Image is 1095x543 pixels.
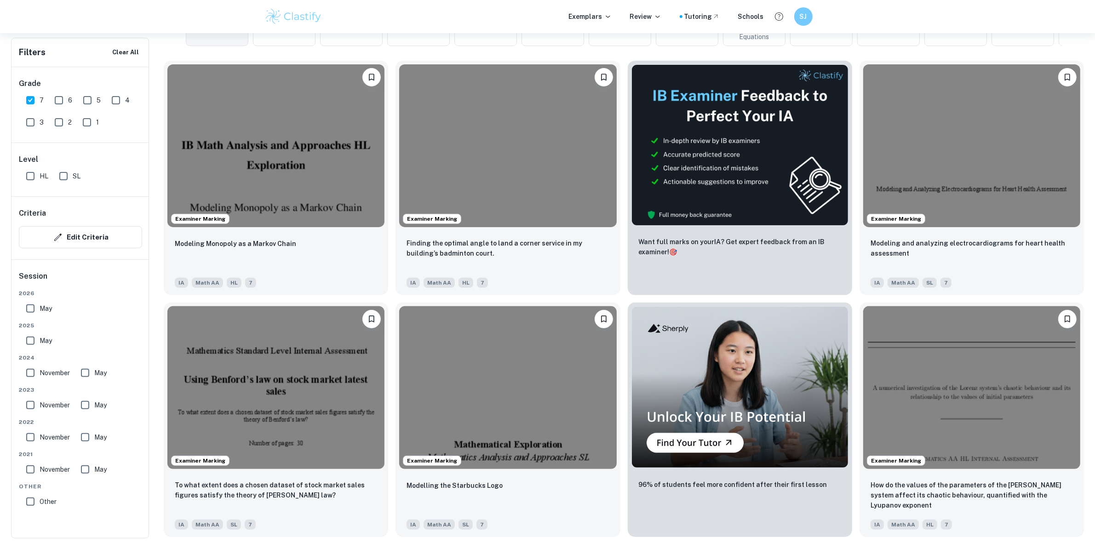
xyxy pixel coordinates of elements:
span: Math AA [424,520,455,530]
span: November [40,400,70,410]
a: Examiner MarkingBookmarkModelling the Starbucks LogoIAMath AASL7 [396,303,620,537]
span: IA [871,278,884,288]
span: Math AA [192,278,223,288]
h6: Grade [19,78,142,89]
span: 5 [97,95,101,105]
span: Math AA [424,278,455,288]
h6: SJ [798,11,808,22]
span: 2022 [19,418,142,426]
p: Modeling and analyzing electrocardiograms for heart health assessment [871,238,1073,258]
span: Examiner Marking [172,215,229,223]
h6: Session [19,271,142,289]
a: Thumbnail96% of students feel more confident after their first lesson [628,303,852,537]
img: Math AA IA example thumbnail: Finding the optimal angle to land a corn [399,64,616,227]
span: Math AA [192,520,223,530]
a: Examiner MarkingBookmarkModeling and analyzing electrocardiograms for heart health assessmentIAMa... [860,61,1084,295]
p: To what extent does a chosen dataset of stock market sales figures satisfy the theory of Benford’... [175,480,377,500]
button: Bookmark [362,310,381,328]
p: Finding the optimal angle to land a corner service in my building’s badminton court. [407,238,609,258]
span: 3 [40,117,44,127]
button: Bookmark [1058,310,1077,328]
p: Want full marks on your IA ? Get expert feedback from an IB examiner! [639,237,841,257]
span: 6 [68,95,72,105]
span: IA [871,520,884,530]
span: November [40,432,70,442]
span: SL [227,520,241,530]
span: Examiner Marking [403,457,461,465]
p: Review [630,11,661,22]
span: Examiner Marking [403,215,461,223]
a: Schools [738,11,764,22]
span: Other [19,482,142,491]
h6: Level [19,154,142,165]
img: Clastify logo [264,7,323,26]
span: 7 [477,278,488,288]
a: Examiner MarkingBookmarkHow do the values of the parameters of the Lorenz system affect its chaot... [860,303,1084,537]
span: May [94,400,107,410]
p: Modeling Monopoly as a Markov Chain [175,239,296,249]
a: Examiner MarkingBookmarkTo what extent does a chosen dataset of stock market sales figures satisf... [164,303,388,537]
img: Math AA IA example thumbnail: Modeling Monopoly as a Markov Chain [167,64,384,227]
span: May [94,368,107,378]
span: 🎯 [670,248,677,256]
span: IA [175,278,188,288]
button: Clear All [110,46,141,59]
span: Examiner Marking [867,457,925,465]
p: 96% of students feel more confident after their first lesson [639,480,827,490]
span: 7 [245,278,256,288]
img: Thumbnail [631,64,848,226]
span: HL [459,278,473,288]
span: Examiner Marking [172,457,229,465]
a: Examiner MarkingBookmarkFinding the optimal angle to land a corner service in my building’s badmi... [396,61,620,295]
span: SL [73,171,80,181]
img: Math AA IA example thumbnail: Modelling the Starbucks Logo [399,306,616,469]
span: 2021 [19,450,142,458]
span: 2023 [19,386,142,394]
button: Bookmark [362,68,381,86]
span: 7 [941,520,952,530]
button: Bookmark [595,68,613,86]
span: May [40,336,52,346]
span: Math AA [888,278,919,288]
span: 7 [940,278,952,288]
img: Math AA IA example thumbnail: Modeling and analyzing electrocardiogram [863,64,1080,227]
span: 2 [68,117,72,127]
h6: Criteria [19,208,46,219]
p: How do the values of the parameters of the Lorenz system affect its chaotic behaviour, quantified... [871,480,1073,510]
img: Thumbnail [631,306,848,468]
span: 1 [96,117,99,127]
button: Bookmark [595,310,613,328]
span: IA [407,520,420,530]
span: 2026 [19,289,142,297]
img: Math AA IA example thumbnail: How do the values of the parameters of t [863,306,1080,469]
span: 7 [40,95,44,105]
a: ThumbnailWant full marks on yourIA? Get expert feedback from an IB examiner! [628,61,852,295]
button: SJ [794,7,813,26]
a: Examiner MarkingBookmarkModeling Monopoly as a Markov ChainIAMath AAHL7 [164,61,388,295]
span: November [40,464,70,474]
span: IA [175,520,188,530]
p: Exemplars [569,11,612,22]
a: Tutoring [684,11,720,22]
span: HL [40,171,48,181]
span: 2025 [19,321,142,330]
span: SL [459,520,473,530]
span: 7 [245,520,256,530]
span: May [40,303,52,314]
span: May [94,432,107,442]
p: Modelling the Starbucks Logo [407,480,503,491]
span: November [40,368,70,378]
span: 2024 [19,354,142,362]
span: HL [923,520,937,530]
span: Math AA [888,520,919,530]
span: 7 [476,520,487,530]
span: May [94,464,107,474]
img: Math AA IA example thumbnail: To what extent does a chosen dataset of [167,306,384,469]
button: Bookmark [1058,68,1077,86]
span: SL [923,278,937,288]
span: Other [40,497,57,507]
span: IA [407,278,420,288]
